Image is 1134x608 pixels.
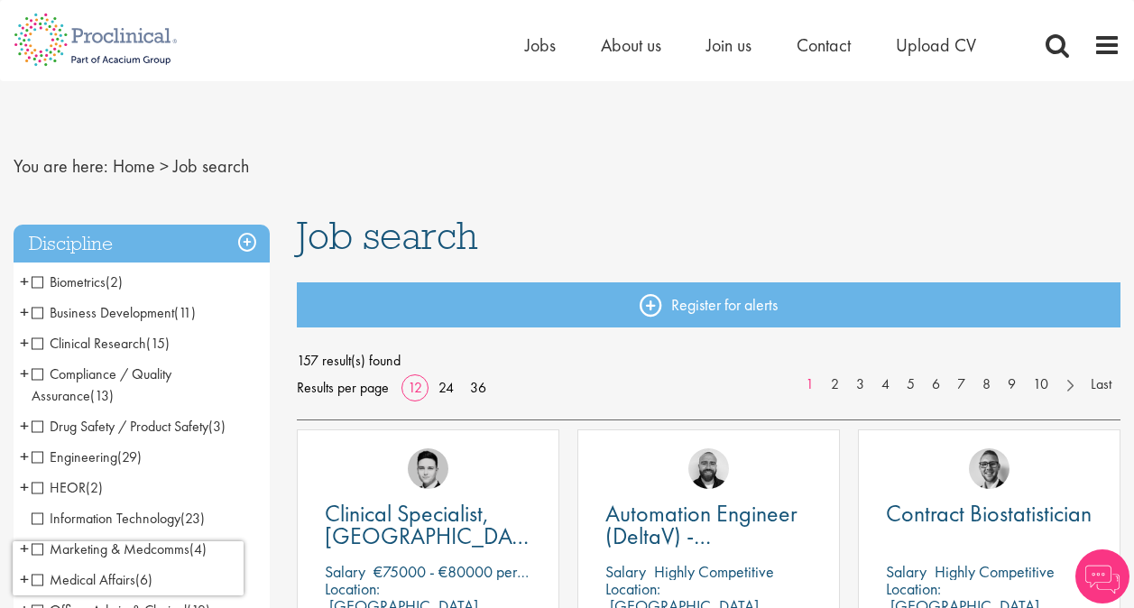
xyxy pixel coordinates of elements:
span: Clinical Research [32,334,170,353]
span: HEOR [32,478,103,497]
span: Business Development [32,303,174,322]
a: 6 [923,374,949,395]
span: Compliance / Quality Assurance [32,364,171,405]
span: 157 result(s) found [297,347,1120,374]
span: You are here: [14,154,108,178]
a: Last [1082,374,1120,395]
span: Information Technology [32,509,180,528]
span: + [20,360,29,387]
span: Business Development [32,303,196,322]
span: Marketing & Medcomms [32,539,189,558]
span: > [160,154,169,178]
a: 4 [872,374,899,395]
span: (29) [117,447,142,466]
span: (3) [208,417,226,436]
a: Upload CV [896,33,976,57]
a: 3 [847,374,873,395]
span: + [20,474,29,501]
span: (4) [189,539,207,558]
a: Contact [797,33,851,57]
a: Contract Biostatistician [886,502,1093,525]
span: (23) [180,509,205,528]
span: + [20,535,29,562]
a: Clinical Specialist, [GEOGRAPHIC_DATA] - Cardiac [325,502,531,548]
span: Job search [173,154,249,178]
a: About us [601,33,661,57]
span: Location: [886,578,941,599]
span: Clinical Research [32,334,146,353]
img: George Breen [969,448,1010,489]
span: (15) [146,334,170,353]
span: Results per page [297,374,389,401]
a: Join us [706,33,751,57]
p: Highly Competitive [935,561,1055,582]
iframe: reCAPTCHA [13,541,244,595]
a: 10 [1024,374,1057,395]
a: 5 [898,374,924,395]
span: (11) [174,303,196,322]
span: + [20,329,29,356]
span: Automation Engineer (DeltaV) - [GEOGRAPHIC_DATA] [605,498,823,574]
span: Location: [325,578,380,599]
span: Engineering [32,447,117,466]
img: Connor Lynes [408,448,448,489]
span: + [20,268,29,295]
a: 2 [822,374,848,395]
span: Clinical Specialist, [GEOGRAPHIC_DATA] - Cardiac [325,498,542,574]
img: Chatbot [1075,549,1129,603]
span: + [20,443,29,470]
a: 8 [973,374,1000,395]
span: (13) [90,386,114,405]
span: Location: [605,578,660,599]
a: Jobs [525,33,556,57]
span: Engineering [32,447,142,466]
a: 9 [999,374,1025,395]
span: Information Technology [32,509,205,528]
a: 36 [464,378,493,397]
span: + [20,412,29,439]
p: €75000 - €80000 per hour [373,561,548,582]
span: Drug Safety / Product Safety [32,417,226,436]
a: 12 [401,378,429,397]
span: Salary [325,561,365,582]
img: Jordan Kiely [688,448,729,489]
span: Job search [297,211,478,260]
a: 7 [948,374,974,395]
span: Salary [605,561,646,582]
span: + [20,299,29,326]
a: 1 [797,374,823,395]
a: Register for alerts [297,282,1120,327]
h3: Discipline [14,225,270,263]
span: HEOR [32,478,86,497]
span: Contract Biostatistician [886,498,1092,529]
span: Marketing & Medcomms [32,539,207,558]
p: Highly Competitive [654,561,774,582]
span: (2) [86,478,103,497]
span: (2) [106,272,123,291]
span: Salary [886,561,927,582]
a: 24 [432,378,460,397]
span: Biometrics [32,272,106,291]
a: Automation Engineer (DeltaV) - [GEOGRAPHIC_DATA] [605,502,812,548]
span: Drug Safety / Product Safety [32,417,208,436]
a: breadcrumb link [113,154,155,178]
span: Biometrics [32,272,123,291]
